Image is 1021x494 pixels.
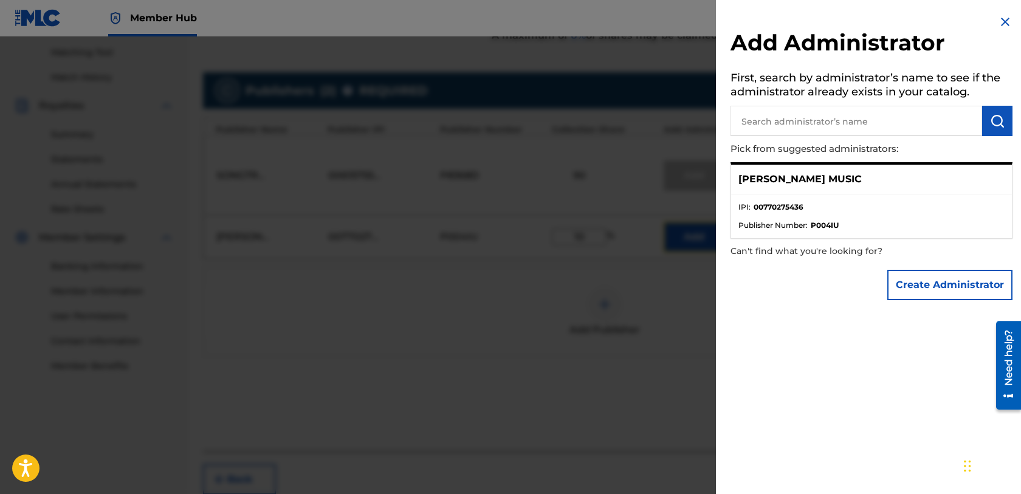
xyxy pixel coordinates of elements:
[731,106,982,136] input: Search administrator’s name
[731,136,943,162] p: Pick from suggested administrators:
[738,202,751,213] span: IPI :
[990,114,1005,128] img: Search Works
[738,220,808,231] span: Publisher Number :
[964,448,971,484] div: Drag
[754,202,803,213] strong: 00770275436
[987,317,1021,414] iframe: Resource Center
[960,436,1021,494] iframe: Chat Widget
[130,11,197,25] span: Member Hub
[731,29,1012,60] h2: Add Administrator
[108,11,123,26] img: Top Rightsholder
[731,239,943,264] p: Can't find what you're looking for?
[887,270,1012,300] button: Create Administrator
[15,9,61,27] img: MLC Logo
[731,67,1012,106] h5: First, search by administrator’s name to see if the administrator already exists in your catalog.
[811,220,839,231] strong: P004IU
[738,172,862,187] p: [PERSON_NAME] MUSIC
